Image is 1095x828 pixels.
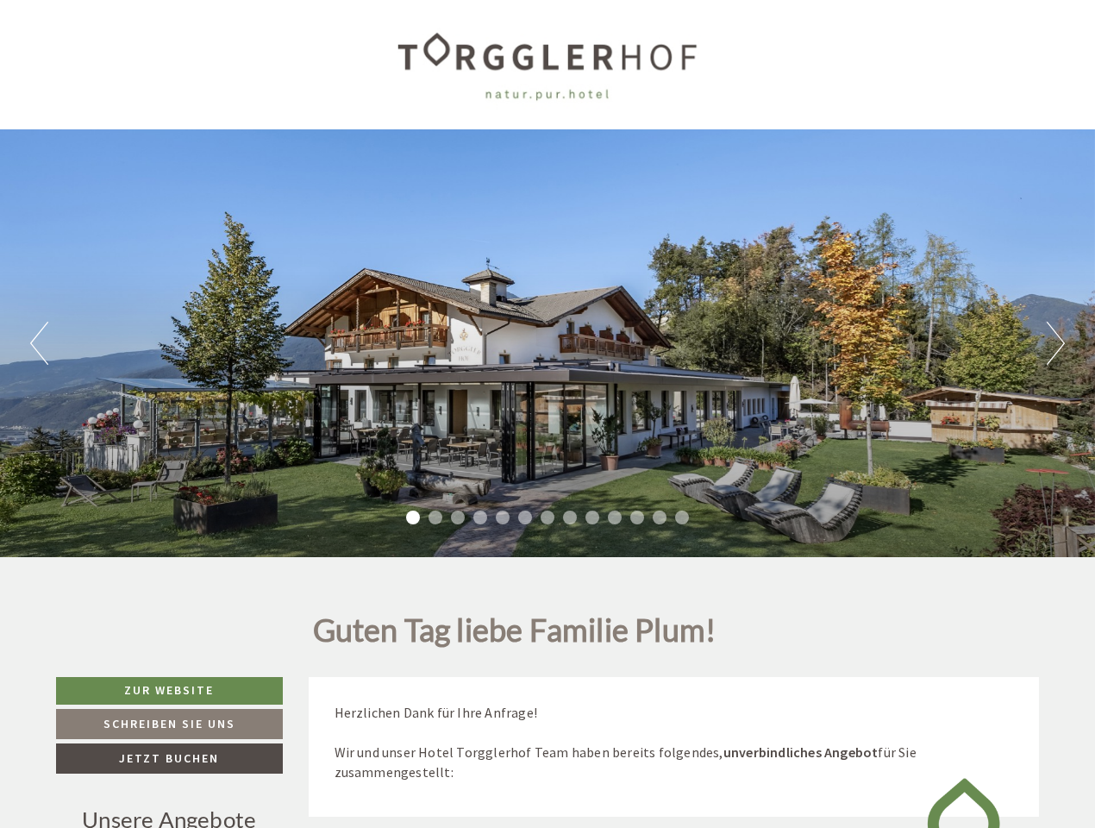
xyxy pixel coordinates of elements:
[723,743,879,761] strong: unverbindliches Angebot
[56,743,283,774] a: Jetzt buchen
[30,322,48,365] button: Previous
[1047,322,1065,365] button: Next
[313,613,716,656] h1: Guten Tag liebe Familie Plum!
[56,677,283,705] a: Zur Website
[56,709,283,739] a: Schreiben Sie uns
[335,703,1014,781] p: Herzlichen Dank für Ihre Anfrage! Wir und unser Hotel Torgglerhof Team haben bereits folgendes, f...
